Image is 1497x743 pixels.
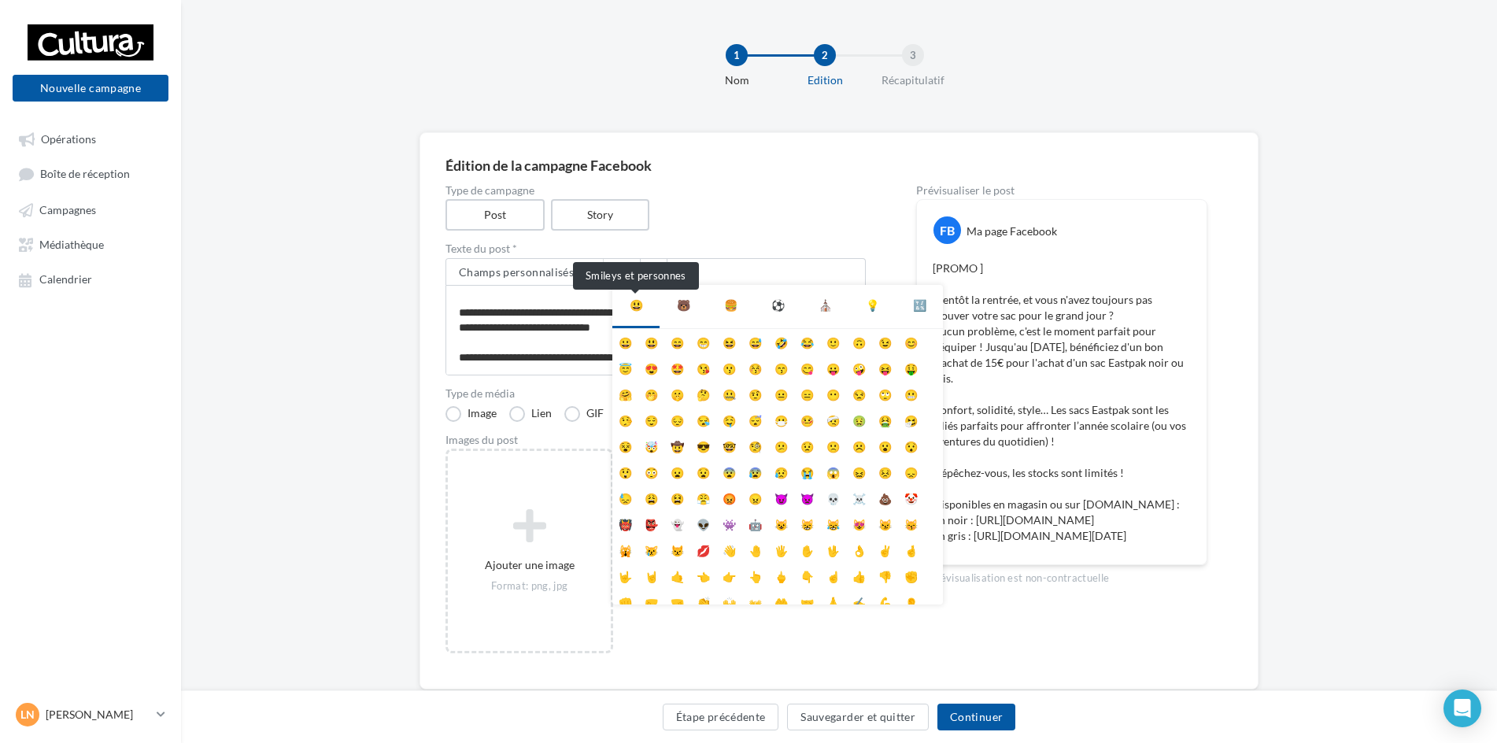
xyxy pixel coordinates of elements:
[820,381,846,407] li: 😶
[726,44,748,66] div: 1
[794,589,820,615] li: 🤝
[445,406,497,422] label: Image
[742,355,768,381] li: 😚
[742,433,768,459] li: 🧐
[638,459,664,485] li: 😳
[742,381,768,407] li: 🤨
[664,355,690,381] li: 🤩
[820,563,846,589] li: ☝
[664,589,690,615] li: 🤜
[820,459,846,485] li: 😱
[787,704,929,730] button: Sauvegarder et quitter
[690,433,716,459] li: 😎
[819,298,832,313] div: ⛪
[663,704,779,730] button: Étape précédente
[898,589,924,615] li: 👂
[716,381,742,407] li: 🤐
[13,75,168,102] button: Nouvelle campagne
[846,459,872,485] li: 😖
[551,199,650,231] label: Story
[898,433,924,459] li: 😯
[664,485,690,511] li: 😫
[794,407,820,433] li: 🤒
[686,72,787,88] div: Nom
[933,261,1191,544] p: [PROMO ] Bientôt la rentrée, et vous n'avez toujours pas trouver votre sac pour le grand jour ? A...
[794,329,820,355] li: 😂
[716,407,742,433] li: 🤤
[913,298,926,313] div: 🔣
[768,537,794,563] li: 🖐
[9,159,172,188] a: Boîte de réception
[690,589,716,615] li: 👏
[794,459,820,485] li: 😭
[716,537,742,563] li: 👋
[39,238,104,251] span: Médiathèque
[846,511,872,537] li: 😻
[846,381,872,407] li: 😒
[690,381,716,407] li: 🤔
[664,459,690,485] li: 😦
[768,589,794,615] li: 🤲
[690,485,716,511] li: 😤
[445,185,866,196] label: Type de campagne
[716,329,742,355] li: 😆
[724,298,737,313] div: 🍔
[638,381,664,407] li: 🤭
[612,511,638,537] li: 👹
[638,589,664,615] li: 🤛
[445,434,866,445] div: Images du post
[612,433,638,459] li: 😵
[9,195,172,224] a: Campagnes
[690,511,716,537] li: 👽
[898,511,924,537] li: 😽
[445,243,866,254] label: Texte du post *
[872,433,898,459] li: 😮
[820,589,846,615] li: 🙏
[768,433,794,459] li: 😕
[794,355,820,381] li: 😋
[872,563,898,589] li: 👎
[612,329,638,355] li: 😀
[638,511,664,537] li: 👺
[794,511,820,537] li: 😸
[898,537,924,563] li: 🤞
[564,406,604,422] label: GIF
[664,537,690,563] li: 😾
[768,563,794,589] li: 🖕
[967,224,1057,239] div: Ma page Facebook
[612,563,638,589] li: 🤟
[630,298,643,313] div: 😃
[690,459,716,485] li: 😧
[898,485,924,511] li: 🤡
[863,72,963,88] div: Récapitulatif
[866,298,879,313] div: 💡
[768,459,794,485] li: 😥
[742,563,768,589] li: 👆
[716,355,742,381] li: 😗
[39,273,92,286] span: Calendrier
[794,537,820,563] li: ✋
[916,565,1207,586] div: La prévisualisation est non-contractuelle
[716,563,742,589] li: 👉
[664,329,690,355] li: 😄
[612,459,638,485] li: 😲
[846,589,872,615] li: ✍
[638,329,664,355] li: 😃
[612,537,638,563] li: 🙀
[846,433,872,459] li: ☹️
[872,355,898,381] li: 😝
[820,407,846,433] li: 🤕
[664,563,690,589] li: 🤙
[768,511,794,537] li: 😺
[820,537,846,563] li: 🖖
[742,459,768,485] li: 😰
[846,563,872,589] li: 👍
[638,407,664,433] li: 😌
[742,329,768,355] li: 😅
[872,485,898,511] li: 💩
[638,485,664,511] li: 😩
[820,511,846,537] li: 😹
[846,329,872,355] li: 🙃
[612,589,638,615] li: 👊
[39,203,96,216] span: Campagnes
